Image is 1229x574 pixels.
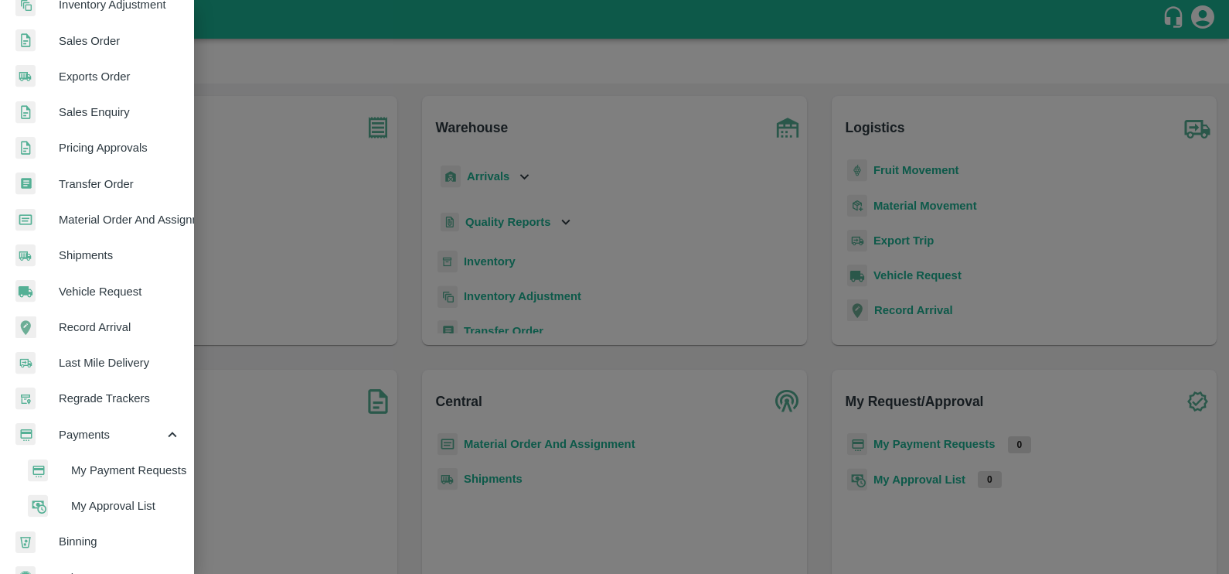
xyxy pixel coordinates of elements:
[28,460,48,482] img: payment
[59,247,181,264] span: Shipments
[28,494,48,518] img: approval
[15,244,36,267] img: shipments
[59,390,181,407] span: Regrade Trackers
[15,352,36,374] img: delivery
[59,319,181,336] span: Record Arrival
[15,65,36,87] img: shipments
[59,354,181,371] span: Last Mile Delivery
[12,488,193,524] a: approvalMy Approval List
[12,453,193,488] a: paymentMy Payment Requests
[59,211,181,228] span: Material Order And Assignment
[59,533,181,550] span: Binning
[15,137,36,159] img: sales
[15,173,36,195] img: whTransfer
[59,32,181,50] span: Sales Order
[59,104,181,121] span: Sales Enquiry
[59,426,164,443] span: Payments
[71,497,181,514] span: My Approval List
[15,316,36,338] img: recordArrival
[15,29,36,52] img: sales
[59,68,181,85] span: Exports Order
[15,423,36,446] img: payment
[59,139,181,156] span: Pricing Approvals
[15,101,36,124] img: sales
[71,462,181,479] span: My Payment Requests
[15,388,36,410] img: whTracker
[59,176,181,193] span: Transfer Order
[15,209,36,231] img: centralMaterial
[15,531,36,553] img: bin
[59,283,181,300] span: Vehicle Request
[15,280,36,302] img: vehicle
